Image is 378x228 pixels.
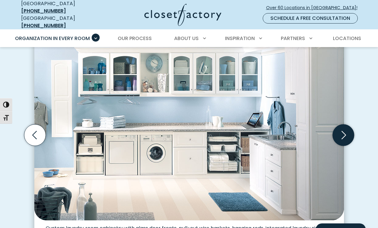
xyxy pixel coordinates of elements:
nav: Primary Menu [11,30,368,47]
a: Schedule a Free Consultation [263,13,358,24]
span: Over 60 Locations in [GEOGRAPHIC_DATA]! [266,5,362,11]
img: Custom laundry room cabinetry with glass door fronts, pull-out wire baskets, hanging rods, integr... [34,32,344,220]
div: [GEOGRAPHIC_DATA] [21,15,96,29]
a: [PHONE_NUMBER] [21,7,66,14]
a: [PHONE_NUMBER] [21,22,66,29]
span: Organization in Every Room [15,35,90,42]
a: Over 60 Locations in [GEOGRAPHIC_DATA]! [266,2,363,13]
button: Next slide [330,122,357,148]
span: Our Process [118,35,152,42]
span: Partners [281,35,305,42]
span: Inspiration [225,35,255,42]
img: Closet Factory Logo [144,4,221,26]
button: Previous slide [22,122,48,148]
span: About Us [174,35,199,42]
span: Locations [333,35,361,42]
